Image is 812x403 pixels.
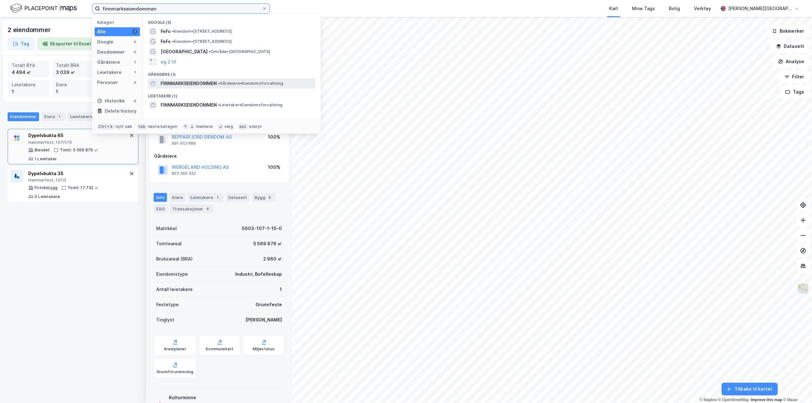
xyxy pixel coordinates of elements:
[97,97,125,105] div: Historikk
[218,81,283,86] span: Gårdeiere • Eiendomsforvaltning
[206,347,233,352] div: Kommunekart
[718,398,749,402] a: OpenStreetMap
[154,204,167,213] div: ESG
[164,347,186,352] div: Arealplaner
[56,81,90,88] div: Eiere
[156,270,188,278] div: Eiendomstype
[253,347,275,352] div: Miljøstatus
[252,193,276,202] div: Bygg
[156,225,177,232] div: Matrikkel
[224,124,233,129] div: velg
[268,163,280,171] div: 100%
[280,286,282,293] div: 1
[172,39,174,44] span: •
[132,98,137,103] div: 0
[161,101,217,109] span: FINNMARKSEIENDOMMEN
[268,133,280,141] div: 100%
[12,81,46,88] div: Leietakere
[188,193,223,202] div: Leietakere
[700,398,717,402] a: Mapbox
[209,49,270,54] span: Område • [GEOGRAPHIC_DATA]
[105,107,136,115] div: Delete history
[143,67,321,78] div: Gårdeiere (1)
[116,124,132,129] div: nytt søk
[12,88,46,95] div: 1
[214,194,221,201] div: 1
[751,398,782,402] a: Improve this map
[172,29,174,34] span: •
[97,69,122,76] div: Leietakere
[56,69,90,76] div: 3 039 ㎡
[132,29,137,34] div: 7
[12,62,46,69] div: Totalt BYA
[35,148,50,153] div: Blandet
[56,88,90,95] div: 1
[728,5,792,12] div: [PERSON_NAME][GEOGRAPHIC_DATA]
[256,301,282,308] div: Grunnfeste
[156,286,193,293] div: Antall leietakere
[694,5,711,12] div: Verktøy
[156,301,179,308] div: Festetype
[797,283,809,295] img: Z
[172,141,196,146] div: 991 412 689
[156,369,193,374] div: Grunnforurensning
[154,152,284,160] div: Gårdeiere
[56,114,63,120] div: 1
[132,60,137,65] div: 1
[137,123,147,130] div: tab
[28,140,128,145] div: Hammerfest, 107/1/15
[8,112,39,121] div: Eiendommer
[253,240,282,248] div: 5 569 876 ㎡
[169,394,282,401] div: Kulturminne
[28,178,128,183] div: Hammerfest, 107/2
[170,193,185,202] div: Eiere
[609,5,618,12] div: Kart
[8,37,35,50] button: Tag
[170,204,213,213] div: Transaksjoner
[10,3,77,14] img: logo.f888ab2527a4732fd821a326f86c7f29.svg
[100,4,262,13] input: Søk på adresse, matrikkel, gårdeiere, leietakere eller personer
[56,62,90,69] div: Totalt BRA
[780,373,812,403] div: Chat Widget
[218,102,283,108] span: Leietaker • Eiendomsforvaltning
[161,58,176,66] button: og 2 til
[161,48,208,56] span: [GEOGRAPHIC_DATA]
[771,40,809,53] button: Datasett
[97,20,140,25] div: Kategori
[156,240,182,248] div: Tomteareal
[148,124,178,129] div: neste kategori
[779,70,809,83] button: Filter
[97,123,114,130] div: Ctrl + k
[97,48,125,56] div: Eiendommer
[172,39,232,44] span: Eiendom • [STREET_ADDRESS]
[245,316,282,324] div: [PERSON_NAME]
[161,80,217,87] span: FINNMARKSEIENDOMMEN
[156,316,174,324] div: Tinglyst
[28,132,128,139] div: Dypelvbukta 65
[35,185,57,190] div: Fritidsbygg
[161,28,171,35] span: FeFo
[263,255,282,263] div: 2 960 ㎡
[196,124,213,129] div: markere
[204,206,211,212] div: 8
[172,171,196,176] div: 823 265 522
[154,193,167,202] div: Info
[97,38,113,46] div: Google
[218,102,220,107] span: •
[267,194,273,201] div: 6
[669,5,680,12] div: Bolig
[35,156,57,162] div: 1 Leietaker
[37,37,96,50] button: Eksporter til Excel
[97,58,120,66] div: Gårdeiere
[209,49,211,54] span: •
[42,112,65,121] div: Eiere
[773,55,809,68] button: Analyse
[235,270,282,278] div: Industri, Bofelleskap
[156,255,193,263] div: Bruksareal (BRA)
[8,25,52,35] div: 2 eiendommer
[143,89,321,100] div: Leietakere (1)
[722,383,778,395] button: Tilbake til kartet
[60,148,98,153] div: Tomt: 5 569 876 ㎡
[28,170,128,177] div: Dypelvbukta 35
[238,123,248,130] div: esc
